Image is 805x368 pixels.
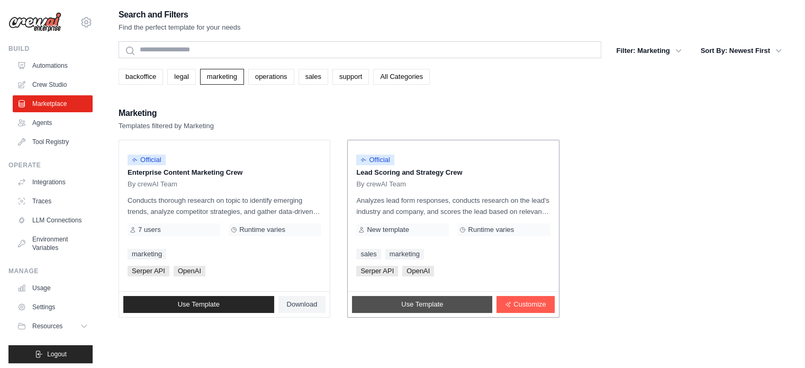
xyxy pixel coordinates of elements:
[13,57,93,74] a: Automations
[352,296,492,313] a: Use Template
[128,195,321,217] p: Conducts thorough research on topic to identify emerging trends, analyze competitor strategies, a...
[13,174,93,191] a: Integrations
[128,167,321,178] p: Enterprise Content Marketing Crew
[8,267,93,275] div: Manage
[356,195,550,217] p: Analyzes lead form responses, conducts research on the lead's industry and company, and scores th...
[239,226,285,234] span: Runtime varies
[119,22,241,33] p: Find the perfect template for your needs
[356,180,406,189] span: By crewAI Team
[513,300,546,309] span: Customize
[610,41,688,60] button: Filter: Marketing
[47,350,67,358] span: Logout
[8,161,93,169] div: Operate
[13,95,93,112] a: Marketplace
[373,69,430,85] a: All Categories
[694,41,788,60] button: Sort By: Newest First
[356,266,398,276] span: Serper API
[356,167,550,178] p: Lead Scoring and Strategy Crew
[13,133,93,150] a: Tool Registry
[496,296,554,313] a: Customize
[299,69,328,85] a: sales
[128,180,177,189] span: By crewAI Team
[367,226,409,234] span: New template
[119,69,163,85] a: backoffice
[13,299,93,316] a: Settings
[119,106,214,121] h2: Marketing
[356,155,394,165] span: Official
[278,296,326,313] a: Download
[385,249,424,259] a: marketing
[401,300,443,309] span: Use Template
[8,345,93,363] button: Logout
[13,318,93,335] button: Resources
[174,266,205,276] span: OpenAI
[332,69,369,85] a: support
[287,300,318,309] span: Download
[13,280,93,297] a: Usage
[119,7,241,22] h2: Search and Filters
[248,69,294,85] a: operations
[13,76,93,93] a: Crew Studio
[167,69,195,85] a: legal
[356,249,381,259] a: sales
[13,212,93,229] a: LLM Connections
[13,193,93,210] a: Traces
[13,231,93,256] a: Environment Variables
[8,44,93,53] div: Build
[138,226,161,234] span: 7 users
[119,121,214,131] p: Templates filtered by Marketing
[128,155,166,165] span: Official
[32,322,62,330] span: Resources
[200,69,244,85] a: marketing
[178,300,220,309] span: Use Template
[468,226,514,234] span: Runtime varies
[128,266,169,276] span: Serper API
[402,266,434,276] span: OpenAI
[8,12,61,32] img: Logo
[128,249,166,259] a: marketing
[123,296,274,313] a: Use Template
[13,114,93,131] a: Agents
